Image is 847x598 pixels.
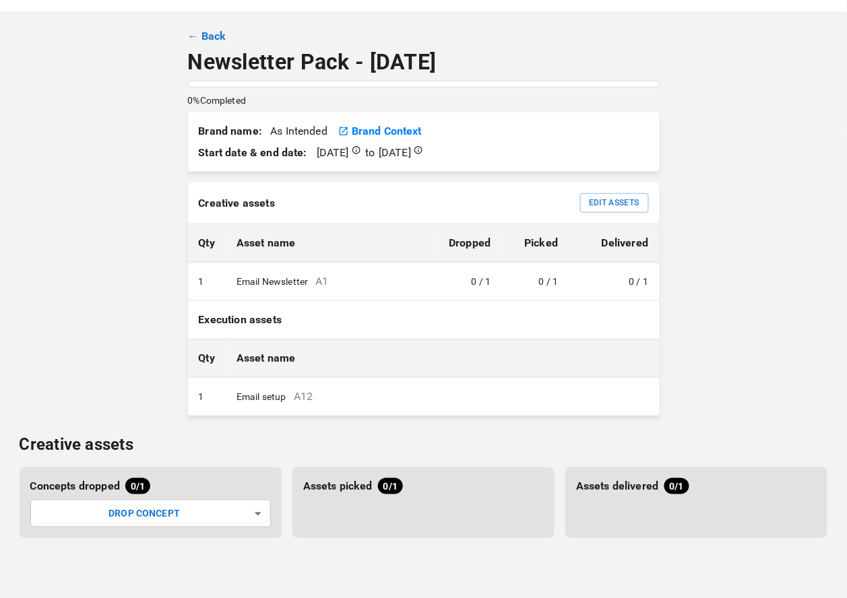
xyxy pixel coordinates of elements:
a: ← Back [188,28,226,44]
th: Qty [188,224,226,263]
span: DROP CONCEPT [108,508,180,519]
td: 0 / 1 [438,263,501,301]
strong: Start date & end date: [199,145,307,161]
p: Concepts dropped [30,478,120,494]
span: 0/1 [664,479,689,494]
td: 1 [188,263,226,301]
td: 0 / 1 [502,263,569,301]
th: Creative assets [188,182,569,224]
p: Newsletter Pack - [DATE] [188,50,660,75]
span: A1 [316,275,329,288]
strong: Brand name: [199,125,268,137]
th: Asset name [226,339,659,378]
p: Assets delivered [576,478,658,494]
span: A12 [294,390,313,403]
span: 0/1 [378,479,403,494]
td: Email setup [226,378,659,416]
td: Email Newsletter [226,263,438,301]
button: Edit Assets [580,193,649,213]
th: Dropped [438,224,501,263]
p: [DATE] [379,145,411,161]
span: to [199,145,424,161]
span: 0/1 [125,479,150,494]
p: [DATE] [317,145,349,161]
th: Delivered [569,224,660,263]
p: Assets picked [303,478,373,494]
th: Execution assets [188,301,660,339]
p: As Intended [199,123,327,139]
th: Asset name [226,224,438,263]
a: Brand Context [352,123,422,139]
td: 0 / 1 [569,263,660,301]
td: 1 [188,378,226,416]
p: 0% Completed [188,94,247,107]
th: Qty [188,339,226,378]
th: Picked [502,224,569,263]
p: Creative assets [20,432,828,457]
